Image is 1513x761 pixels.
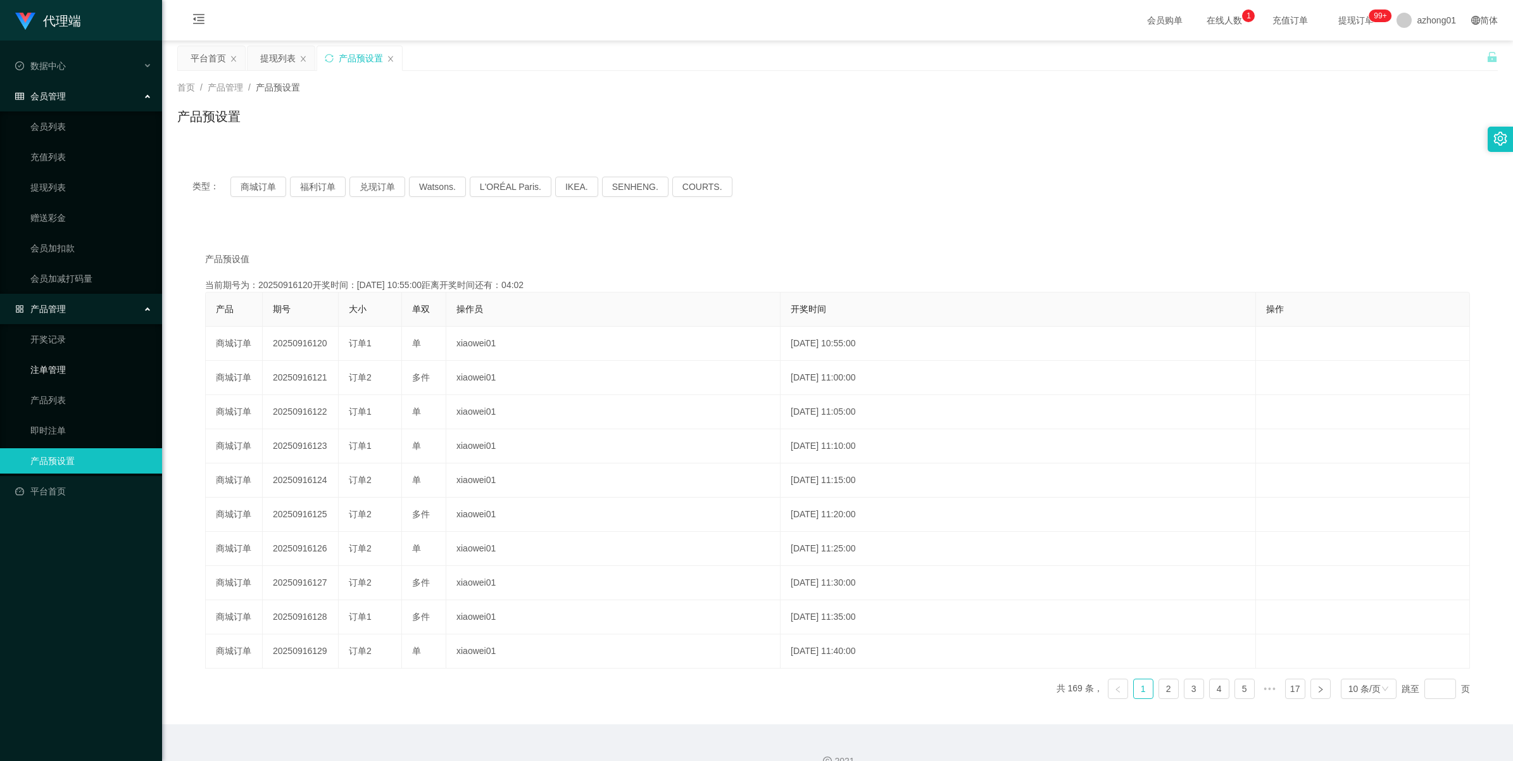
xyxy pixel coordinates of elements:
[206,532,263,566] td: 商城订单
[1159,679,1178,698] a: 2
[1369,9,1391,22] sup: 1211
[206,429,263,463] td: 商城订单
[412,304,430,314] span: 单双
[15,61,66,71] span: 数据中心
[206,634,263,669] td: 商城订单
[263,463,339,498] td: 20250916124
[781,566,1256,600] td: [DATE] 11:30:00
[1235,679,1254,698] a: 5
[1348,679,1381,698] div: 10 条/页
[30,236,152,261] a: 会员加扣款
[15,61,24,70] i: 图标: check-circle-o
[177,82,195,92] span: 首页
[263,361,339,395] td: 20250916121
[216,304,234,314] span: 产品
[263,395,339,429] td: 20250916122
[781,634,1256,669] td: [DATE] 11:40:00
[446,600,781,634] td: xiaowei01
[30,175,152,200] a: 提现列表
[177,1,220,41] i: 图标: menu-fold
[1486,51,1498,63] i: 图标: unlock
[1332,16,1380,25] span: 提现订单
[1310,679,1331,699] li: 下一页
[1209,679,1229,699] li: 4
[1114,686,1122,693] i: 图标: left
[208,82,243,92] span: 产品管理
[555,177,598,197] button: IKEA.
[30,266,152,291] a: 会员加减打码量
[446,634,781,669] td: xiaowei01
[206,395,263,429] td: 商城订单
[263,566,339,600] td: 20250916127
[177,107,241,126] h1: 产品预设置
[1285,679,1305,699] li: 17
[1286,679,1305,698] a: 17
[263,532,339,566] td: 20250916126
[349,612,372,622] span: 订单1
[412,372,430,382] span: 多件
[446,498,781,532] td: xiaowei01
[672,177,732,197] button: COURTS.
[263,327,339,361] td: 20250916120
[43,1,81,41] h1: 代理端
[781,463,1256,498] td: [DATE] 11:15:00
[30,327,152,352] a: 开奖记录
[412,509,430,519] span: 多件
[1266,16,1314,25] span: 充值订单
[349,372,372,382] span: 订单2
[230,55,237,63] i: 图标: close
[781,395,1256,429] td: [DATE] 11:05:00
[30,448,152,474] a: 产品预设置
[15,91,66,101] span: 会员管理
[349,543,372,553] span: 订单2
[273,304,291,314] span: 期号
[15,305,24,313] i: 图标: appstore-o
[30,144,152,170] a: 充值列表
[1260,679,1280,699] li: 向后 5 页
[260,46,296,70] div: 提现列表
[256,82,300,92] span: 产品预设置
[200,82,203,92] span: /
[248,82,251,92] span: /
[30,387,152,413] a: 产品列表
[456,304,483,314] span: 操作员
[387,55,394,63] i: 图标: close
[1317,686,1324,693] i: 图标: right
[299,55,307,63] i: 图标: close
[412,543,421,553] span: 单
[206,566,263,600] td: 商城订单
[349,577,372,588] span: 订单2
[349,338,372,348] span: 订单1
[781,361,1256,395] td: [DATE] 11:00:00
[263,429,339,463] td: 20250916123
[30,418,152,443] a: 即时注单
[206,498,263,532] td: 商城订单
[206,463,263,498] td: 商城订单
[15,15,81,25] a: 代理端
[412,612,430,622] span: 多件
[446,463,781,498] td: xiaowei01
[446,361,781,395] td: xiaowei01
[290,177,346,197] button: 福利订单
[1242,9,1255,22] sup: 1
[602,177,669,197] button: SENHENG.
[206,327,263,361] td: 商城订单
[1158,679,1179,699] li: 2
[206,361,263,395] td: 商城订单
[1493,132,1507,146] i: 图标: setting
[1402,679,1470,699] div: 跳至 页
[1381,685,1389,694] i: 图标: down
[781,498,1256,532] td: [DATE] 11:20:00
[446,532,781,566] td: xiaowei01
[263,498,339,532] td: 20250916125
[781,532,1256,566] td: [DATE] 11:25:00
[30,114,152,139] a: 会员列表
[1471,16,1480,25] i: 图标: global
[15,92,24,101] i: 图标: table
[1266,304,1284,314] span: 操作
[263,634,339,669] td: 20250916129
[412,475,421,485] span: 单
[1184,679,1203,698] a: 3
[1210,679,1229,698] a: 4
[1057,679,1103,699] li: 共 169 条，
